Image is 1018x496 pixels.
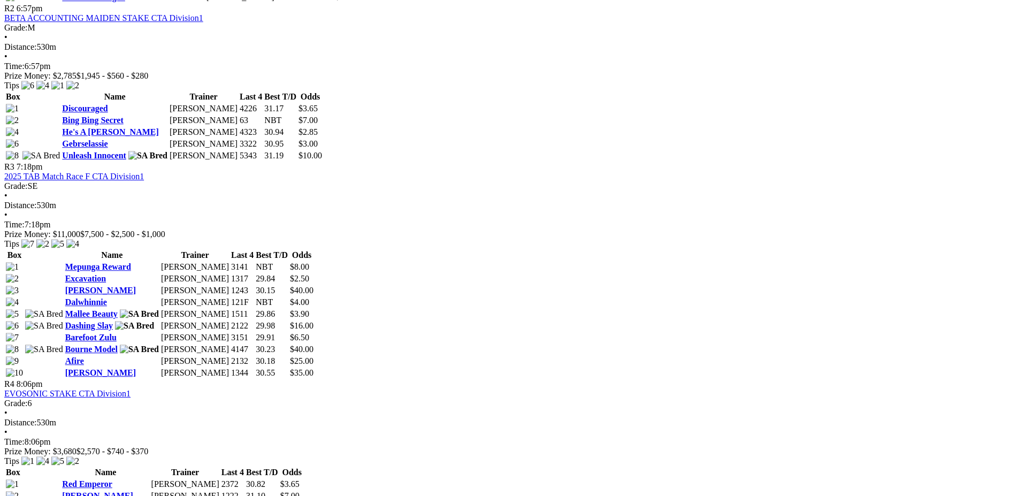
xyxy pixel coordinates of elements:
[151,467,220,478] th: Trainer
[66,81,79,90] img: 2
[62,467,149,478] th: Name
[62,116,123,125] a: Bing Bing Secret
[62,151,126,160] a: Unleash Innocent
[17,4,43,13] span: 6:57pm
[6,286,19,295] img: 3
[264,139,297,149] td: 30.95
[160,273,229,284] td: [PERSON_NAME]
[65,250,159,261] th: Name
[239,103,263,114] td: 4226
[65,309,118,318] a: Mallee Beauty
[231,309,254,319] td: 1511
[246,479,279,490] td: 30.82
[239,91,263,102] th: Last 4
[239,150,263,161] td: 5343
[255,356,288,367] td: 30.18
[231,273,254,284] td: 1317
[290,368,313,377] span: $35.00
[4,220,25,229] span: Time:
[231,332,254,343] td: 3151
[6,127,19,137] img: 4
[221,479,244,490] td: 2372
[6,356,19,366] img: 9
[160,285,229,296] td: [PERSON_NAME]
[160,262,229,272] td: [PERSON_NAME]
[65,333,117,342] a: Barefoot Zulu
[25,309,63,319] img: SA Bred
[21,239,34,249] img: 7
[160,356,229,367] td: [PERSON_NAME]
[6,92,20,101] span: Box
[4,172,144,181] a: 2025 TAB Match Race F CTA Division1
[4,42,36,51] span: Distance:
[7,250,22,260] span: Box
[4,33,7,42] span: •
[4,220,1014,230] div: 7:18pm
[160,250,229,261] th: Trainer
[21,81,34,90] img: 6
[231,297,254,308] td: 121F
[6,297,19,307] img: 4
[6,104,19,113] img: 1
[4,13,203,22] a: BETA ACCOUNTING MAIDEN STAKE CTA Division1
[231,285,254,296] td: 1243
[255,297,288,308] td: NBT
[65,286,136,295] a: [PERSON_NAME]
[6,321,19,331] img: 6
[4,408,7,417] span: •
[298,151,322,160] span: $10.00
[65,356,84,365] a: Afire
[65,345,118,354] a: Bourne Model
[4,428,7,437] span: •
[4,437,25,446] span: Time:
[4,191,7,200] span: •
[264,127,297,138] td: 30.94
[62,127,158,136] a: He's A [PERSON_NAME]
[4,62,25,71] span: Time:
[298,127,318,136] span: $2.85
[239,127,263,138] td: 4323
[264,91,297,102] th: Best T/D
[160,332,229,343] td: [PERSON_NAME]
[62,479,112,489] a: Red Emperor
[25,321,63,331] img: SA Bred
[128,151,167,161] img: SA Bred
[160,309,229,319] td: [PERSON_NAME]
[231,344,254,355] td: 4147
[290,297,309,307] span: $4.00
[76,447,149,456] span: $2,570 - $740 - $370
[25,345,63,354] img: SA Bred
[4,437,1014,447] div: 8:06pm
[62,139,108,148] a: Gebrselassie
[17,379,43,388] span: 8:06pm
[298,116,318,125] span: $7.00
[160,297,229,308] td: [PERSON_NAME]
[4,379,14,388] span: R4
[51,239,64,249] img: 5
[51,81,64,90] img: 1
[6,468,20,477] span: Box
[4,399,28,408] span: Grade:
[4,210,7,219] span: •
[231,356,254,367] td: 2132
[4,181,1014,191] div: SE
[66,239,79,249] img: 4
[120,345,159,354] img: SA Bred
[4,23,1014,33] div: M
[4,389,131,398] a: EVOSONIC STAKE CTA Division1
[65,368,136,377] a: [PERSON_NAME]
[298,104,318,113] span: $3.65
[255,368,288,378] td: 30.55
[290,356,313,365] span: $25.00
[62,91,168,102] th: Name
[4,239,19,248] span: Tips
[4,230,1014,239] div: Prize Money: $11,000
[36,81,49,90] img: 4
[36,239,49,249] img: 2
[4,418,36,427] span: Distance:
[65,274,106,283] a: Excavation
[239,115,263,126] td: 63
[290,321,313,330] span: $16.00
[66,456,79,466] img: 2
[169,150,238,161] td: [PERSON_NAME]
